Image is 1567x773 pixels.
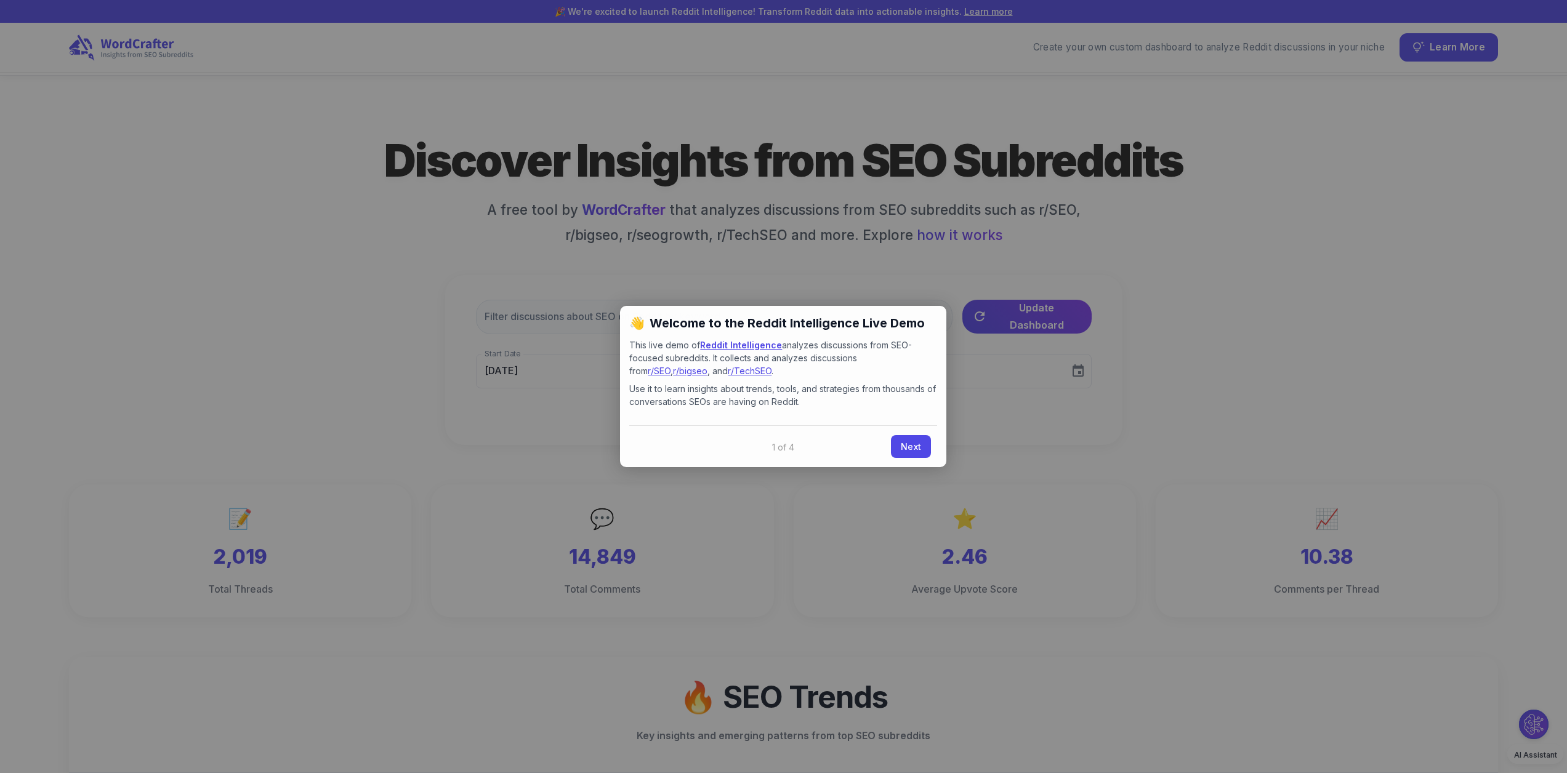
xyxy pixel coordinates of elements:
a: r/TechSEO [728,366,771,376]
a: r/bigseo [673,366,707,376]
p: This live demo of analyzes discussions from SEO-focused subreddits. It collects and analyzes disc... [629,338,937,377]
a: Next [891,435,931,458]
a: r/SEO [648,366,671,376]
p: Use it to learn insights about trends, tools, and strategies from thousands of conversations SEOs... [629,382,937,408]
h2: Welcome to the Reddit Intelligence Live Demo [629,315,937,331]
a: Reddit Intelligence [700,340,782,350]
span: 👋 [629,313,647,332]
